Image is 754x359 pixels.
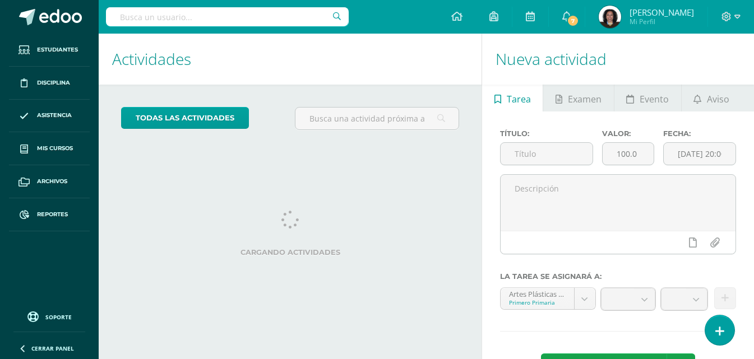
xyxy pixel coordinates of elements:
[37,78,70,87] span: Disciplina
[663,129,736,138] label: Fecha:
[9,34,90,67] a: Estudiantes
[602,129,654,138] label: Valor:
[9,67,90,100] a: Disciplina
[482,85,543,111] a: Tarea
[630,7,694,18] span: [PERSON_NAME]
[9,132,90,165] a: Mis cursos
[568,86,602,113] span: Examen
[501,288,595,309] a: Artes Plásticas 'A'Primero Primaria
[37,45,78,54] span: Estudiantes
[682,85,742,111] a: Aviso
[500,129,593,138] label: Título:
[507,86,531,113] span: Tarea
[496,34,741,85] h1: Nueva actividad
[37,144,73,153] span: Mis cursos
[501,143,593,165] input: Título
[599,6,621,28] img: 1c8923e76ea64e00436fe67413b3b1a1.png
[509,288,566,299] div: Artes Plásticas 'A'
[9,165,90,198] a: Archivos
[640,86,669,113] span: Evento
[37,177,67,186] span: Archivos
[295,108,459,129] input: Busca una actividad próxima aquí...
[630,17,694,26] span: Mi Perfil
[500,272,736,281] label: La tarea se asignará a:
[121,107,249,129] a: todas las Actividades
[509,299,566,306] div: Primero Primaria
[664,143,736,165] input: Fecha de entrega
[31,344,74,352] span: Cerrar panel
[567,15,579,27] span: 7
[707,86,729,113] span: Aviso
[45,313,72,321] span: Soporte
[9,100,90,133] a: Asistencia
[603,143,654,165] input: Puntos máximos
[112,34,468,85] h1: Actividades
[614,85,681,111] a: Evento
[121,248,459,257] label: Cargando actividades
[543,85,613,111] a: Examen
[37,111,72,120] span: Asistencia
[37,210,68,219] span: Reportes
[13,309,85,324] a: Soporte
[9,198,90,231] a: Reportes
[106,7,349,26] input: Busca un usuario...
